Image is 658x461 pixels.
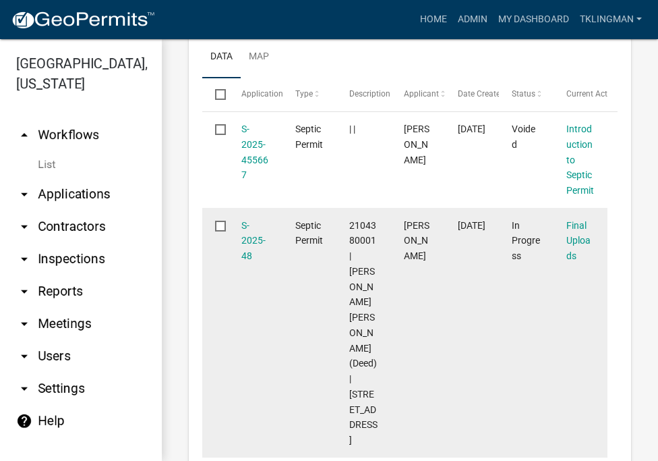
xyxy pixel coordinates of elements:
[16,413,32,429] i: help
[241,220,266,262] a: S-2025-48
[458,220,485,231] span: 07/25/2025
[493,7,574,32] a: My Dashboard
[452,7,493,32] a: Admin
[16,381,32,397] i: arrow_drop_down
[241,124,268,180] a: S-2025-455667
[445,78,499,111] datatable-header-cell: Date Created
[566,124,594,196] a: Introduction to Septic Permit
[16,219,32,235] i: arrow_drop_down
[458,89,505,99] span: Date Created
[202,78,228,111] datatable-header-cell: Select
[295,124,323,150] span: Septic Permit
[566,220,591,262] a: Final Uploads
[554,78,607,111] datatable-header-cell: Current Activity
[512,89,535,99] span: Status
[16,127,32,143] i: arrow_drop_up
[16,186,32,202] i: arrow_drop_down
[349,220,378,446] span: 2104380001 | SCHNEIDER DONALD JOSEPH (Deed) | 36317 NOBLE RD
[228,78,282,111] datatable-header-cell: Application Number
[16,348,32,364] i: arrow_drop_down
[349,124,355,134] span: | |
[16,283,32,300] i: arrow_drop_down
[404,89,439,99] span: Applicant
[415,7,452,32] a: Home
[499,78,553,111] datatable-header-cell: Status
[336,78,390,111] datatable-header-cell: Description
[295,220,323,246] span: Septic Permit
[574,7,647,32] a: tklingman
[404,220,429,262] span: Jeff Friedlein
[16,316,32,332] i: arrow_drop_down
[566,89,622,99] span: Current Activity
[241,36,277,79] a: Map
[458,124,485,134] span: 07/28/2025
[16,251,32,267] i: arrow_drop_down
[512,124,535,150] span: Voided
[404,124,429,165] span: Jody Schroeder
[282,78,336,111] datatable-header-cell: Type
[349,89,390,99] span: Description
[295,89,313,99] span: Type
[512,220,540,262] span: In Progress
[391,78,445,111] datatable-header-cell: Applicant
[202,36,241,79] a: Data
[241,89,315,99] span: Application Number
